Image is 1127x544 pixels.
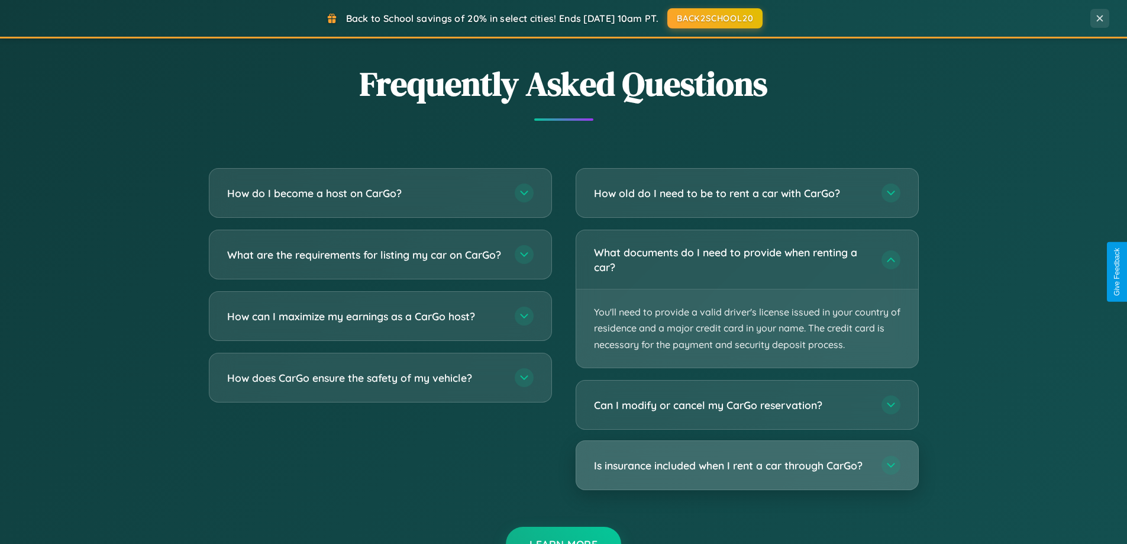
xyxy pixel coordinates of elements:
div: Give Feedback [1113,248,1121,296]
h3: What are the requirements for listing my car on CarGo? [227,247,503,262]
h3: What documents do I need to provide when renting a car? [594,245,870,274]
h3: How does CarGo ensure the safety of my vehicle? [227,371,503,385]
h2: Frequently Asked Questions [209,61,919,107]
button: BACK2SCHOOL20 [667,8,763,28]
p: You'll need to provide a valid driver's license issued in your country of residence and a major c... [576,289,918,368]
h3: Can I modify or cancel my CarGo reservation? [594,398,870,413]
span: Back to School savings of 20% in select cities! Ends [DATE] 10am PT. [346,12,658,24]
h3: Is insurance included when I rent a car through CarGo? [594,458,870,473]
h3: How do I become a host on CarGo? [227,186,503,201]
h3: How old do I need to be to rent a car with CarGo? [594,186,870,201]
h3: How can I maximize my earnings as a CarGo host? [227,309,503,324]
